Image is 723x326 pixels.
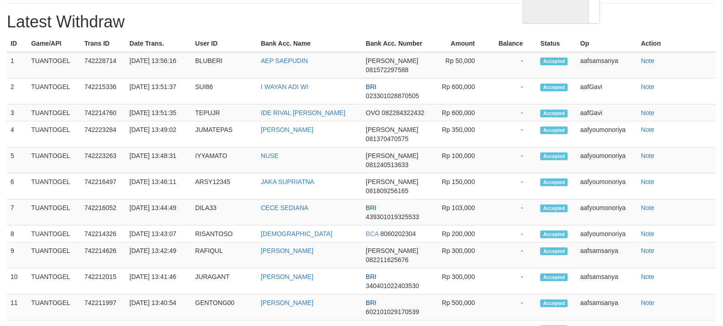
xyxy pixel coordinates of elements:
[81,200,126,226] td: 742216052
[27,268,80,294] td: TUANTOGEL
[366,230,379,237] span: BCA
[577,174,638,200] td: aafyoumonoriya
[432,200,489,226] td: Rp 103,000
[27,200,80,226] td: TUANTOGEL
[489,294,537,321] td: -
[126,226,192,242] td: [DATE] 13:43:07
[7,35,27,52] th: ID
[261,83,308,90] a: I WAYAN ADI WI
[641,247,654,254] a: Note
[261,178,314,185] a: JAKA SUPRIATNA
[126,35,192,52] th: Date Trans.
[577,35,638,52] th: Op
[641,230,654,237] a: Note
[191,105,257,121] td: TEPUJR
[432,174,489,200] td: Rp 150,000
[27,174,80,200] td: TUANTOGEL
[366,204,376,211] span: BRI
[577,121,638,147] td: aafyoumonoriya
[641,109,654,116] a: Note
[126,268,192,294] td: [DATE] 13:41:46
[261,126,313,133] a: [PERSON_NAME]
[126,121,192,147] td: [DATE] 13:49:02
[432,121,489,147] td: Rp 350,000
[366,109,380,116] span: OVO
[489,147,537,174] td: -
[489,268,537,294] td: -
[641,152,654,159] a: Note
[432,294,489,321] td: Rp 500,000
[81,79,126,105] td: 742215336
[641,126,654,133] a: Note
[489,242,537,268] td: -
[540,152,568,160] span: Accepted
[432,226,489,242] td: Rp 200,000
[366,282,419,289] span: 340401022403530
[641,273,654,280] a: Note
[261,152,279,159] a: NUSE
[489,105,537,121] td: -
[27,35,80,52] th: Game/API
[366,213,419,221] span: 439301019325533
[366,57,418,64] span: [PERSON_NAME]
[126,52,192,79] td: [DATE] 13:56:16
[7,242,27,268] td: 9
[489,52,537,79] td: -
[366,247,418,254] span: [PERSON_NAME]
[81,294,126,321] td: 742211997
[432,52,489,79] td: Rp 50,000
[81,147,126,174] td: 742223263
[489,226,537,242] td: -
[126,200,192,226] td: [DATE] 13:44:49
[577,294,638,321] td: aafsamsanya
[7,121,27,147] td: 4
[380,230,416,237] span: 8060202304
[641,299,654,306] a: Note
[366,187,408,195] span: 081809256165
[27,79,80,105] td: TUANTOGEL
[362,35,432,52] th: Bank Acc. Number
[432,242,489,268] td: Rp 300,000
[261,299,313,306] a: [PERSON_NAME]
[81,52,126,79] td: 742228714
[366,178,418,185] span: [PERSON_NAME]
[261,57,308,64] a: AEP SAEPUDIN
[81,35,126,52] th: Trans ID
[577,105,638,121] td: aafGavi
[27,226,80,242] td: TUANTOGEL
[366,135,408,142] span: 081370470575
[27,242,80,268] td: TUANTOGEL
[191,52,257,79] td: BLUBERI
[366,83,376,90] span: BRI
[27,294,80,321] td: TUANTOGEL
[577,52,638,79] td: aafsamsanya
[191,147,257,174] td: IYYAMATO
[191,79,257,105] td: SUI86
[540,247,568,255] span: Accepted
[366,66,408,74] span: 081572297588
[432,268,489,294] td: Rp 300,000
[7,268,27,294] td: 10
[81,121,126,147] td: 742223284
[577,242,638,268] td: aafsamsanya
[81,105,126,121] td: 742214760
[126,147,192,174] td: [DATE] 13:48:31
[191,35,257,52] th: User ID
[540,300,568,307] span: Accepted
[191,242,257,268] td: RAFIQUL
[366,92,419,100] span: 023301028870505
[641,83,654,90] a: Note
[366,126,418,133] span: [PERSON_NAME]
[366,152,418,159] span: [PERSON_NAME]
[577,226,638,242] td: aafyoumonoriya
[191,121,257,147] td: JUMATEPAS
[537,35,576,52] th: Status
[27,147,80,174] td: TUANTOGEL
[27,52,80,79] td: TUANTOGEL
[577,200,638,226] td: aafyoumonoriya
[257,35,362,52] th: Bank Acc. Name
[27,105,80,121] td: TUANTOGEL
[261,247,313,254] a: [PERSON_NAME]
[577,79,638,105] td: aafGavi
[489,35,537,52] th: Balance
